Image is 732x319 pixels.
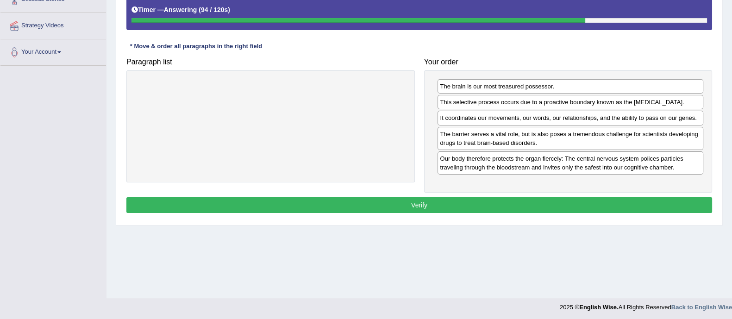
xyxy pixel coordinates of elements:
[671,304,732,311] a: Back to English Wise
[0,39,106,63] a: Your Account
[438,111,704,125] div: It coordinates our movements, our words, our relationships, and the ability to pass on our genes.
[560,298,732,312] div: 2025 © All Rights Reserved
[438,79,704,94] div: The brain is our most treasured possessor.
[424,58,713,66] h4: Your order
[126,58,415,66] h4: Paragraph list
[126,197,712,213] button: Verify
[438,95,704,109] div: This selective process occurs due to a proactive boundary known as the [MEDICAL_DATA].
[199,6,201,13] b: (
[131,6,230,13] h5: Timer —
[0,13,106,36] a: Strategy Videos
[579,304,618,311] strong: English Wise.
[164,6,197,13] b: Answering
[201,6,228,13] b: 94 / 120s
[438,127,704,150] div: The barrier serves a vital role, but is also poses a tremendous challenge for scientists developi...
[126,42,266,50] div: * Move & order all paragraphs in the right field
[438,151,704,175] div: Our body therefore protects the organ fiercely: The central nervous system polices particles trav...
[228,6,230,13] b: )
